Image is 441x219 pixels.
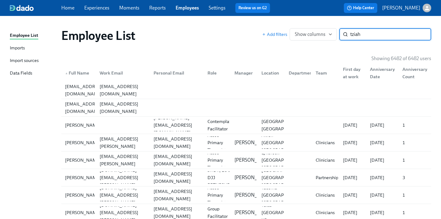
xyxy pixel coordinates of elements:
button: Add filters [262,31,287,37]
div: [GEOGRAPHIC_DATA] [GEOGRAPHIC_DATA] [GEOGRAPHIC_DATA] [259,167,309,189]
div: [DATE] [340,139,365,146]
div: [DATE] [367,174,397,181]
a: Moments [119,5,139,11]
div: Assoc Primary Therapist [205,184,230,206]
div: Assoc Primary Therapist [205,132,230,154]
div: [PERSON_NAME][PERSON_NAME][DOMAIN_NAME][EMAIL_ADDRESS][PERSON_NAME][DOMAIN_NAME][EMAIL_ADDRESS][D... [61,186,431,204]
div: Partnerships [313,174,343,181]
div: 1 [400,121,430,129]
div: [PERSON_NAME] [63,121,103,129]
div: Imports [10,44,25,52]
div: Manager [230,67,257,79]
img: dado [10,5,34,11]
div: Department [284,67,311,79]
span: Show columns [295,31,332,37]
div: [DATE] [340,174,365,181]
div: Assoc Primary Therapist [205,149,230,171]
p: [PERSON_NAME] [382,5,420,11]
div: [PERSON_NAME][PERSON_NAME][EMAIL_ADDRESS][DOMAIN_NAME]Contemplative Facilitator[GEOGRAPHIC_DATA],... [61,117,431,134]
div: [EMAIL_ADDRESS][DOMAIN_NAME][EMAIL_ADDRESS][DOMAIN_NAME] [61,99,431,116]
a: [PERSON_NAME][PERSON_NAME][EMAIL_ADDRESS][PERSON_NAME][DOMAIN_NAME][EMAIL_ADDRESS][DOMAIN_NAME]As... [61,152,431,169]
div: [DATE] [367,139,397,146]
div: Data Fields [10,70,32,77]
div: [PERSON_NAME] [63,174,103,181]
p: [PERSON_NAME] [234,157,272,163]
div: 1 [400,191,430,199]
div: [DATE] [367,121,397,129]
div: [PERSON_NAME][EMAIL_ADDRESS][PERSON_NAME][DOMAIN_NAME] [97,145,149,175]
a: Settings [209,5,226,11]
div: Employee List [10,32,38,40]
div: [PERSON_NAME][EMAIL_ADDRESS][DOMAIN_NAME] [151,114,203,136]
a: [PERSON_NAME][PERSON_NAME][EMAIL_ADDRESS][PERSON_NAME][DOMAIN_NAME][EMAIL_ADDRESS][DOMAIN_NAME]As... [61,134,431,152]
div: [PERSON_NAME][EMAIL_ADDRESS][PERSON_NAME][DOMAIN_NAME] [97,128,149,157]
div: [EMAIL_ADDRESS][DOMAIN_NAME] [63,100,106,115]
span: Help Center [347,5,374,11]
div: Clinicians [313,209,338,216]
div: [EMAIL_ADDRESS][DOMAIN_NAME] [151,170,203,185]
div: Role [203,67,230,79]
a: Employee List [10,32,56,40]
div: Clinicians [313,139,338,146]
p: [PERSON_NAME] [234,209,272,216]
div: Akron [GEOGRAPHIC_DATA] [GEOGRAPHIC_DATA] [259,132,309,154]
span: ▲ [65,72,68,75]
div: Location [257,67,283,79]
input: Search by name [350,28,431,40]
button: [PERSON_NAME] [382,4,431,12]
div: [EMAIL_ADDRESS][DOMAIN_NAME] [97,83,149,98]
div: [EMAIL_ADDRESS][DOMAIN_NAME] [63,83,106,98]
div: Work Email [97,69,149,77]
div: Anniversary Count [400,66,430,80]
div: [EMAIL_ADDRESS][DOMAIN_NAME] [151,188,203,202]
div: [DATE] [367,209,397,216]
div: Clinicians [313,156,338,164]
div: SR DR, Ed & DJJ PRTNRSHPS [205,167,234,189]
button: Help Center [344,3,377,13]
div: Location [259,69,283,77]
a: Imports [10,44,56,52]
div: Personal Email [151,69,203,77]
div: [DATE] [367,191,397,199]
div: [PERSON_NAME][PERSON_NAME][DOMAIN_NAME][EMAIL_ADDRESS][PERSON_NAME][DOMAIN_NAME][EMAIL_ADDRESS][D... [61,169,431,186]
div: Contemplative Facilitator [205,118,239,133]
div: Team [311,67,338,79]
p: [PERSON_NAME] [234,139,272,146]
div: Work Email [95,67,149,79]
div: Department [286,69,317,77]
a: [PERSON_NAME][PERSON_NAME][DOMAIN_NAME][EMAIL_ADDRESS][PERSON_NAME][DOMAIN_NAME][EMAIL_ADDRESS][D... [61,186,431,204]
div: Anniversary Date [367,66,397,80]
div: Import sources [10,57,39,65]
div: [PERSON_NAME] [63,191,103,199]
div: Anniversary Count [397,67,430,79]
div: Full Name [63,69,95,77]
div: [PERSON_NAME] [63,139,103,146]
div: [PERSON_NAME][DOMAIN_NAME][EMAIL_ADDRESS][PERSON_NAME][DOMAIN_NAME] [97,159,149,196]
a: [EMAIL_ADDRESS][DOMAIN_NAME][EMAIL_ADDRESS][DOMAIN_NAME] [61,82,431,99]
button: Review us on G2 [235,3,270,13]
div: Role [205,69,230,77]
a: Reports [149,5,166,11]
p: [PERSON_NAME] [234,192,272,198]
div: 1 [400,139,430,146]
a: dado [10,5,61,11]
div: [DATE] [340,191,365,199]
div: Anniversary Date [365,67,397,79]
div: [GEOGRAPHIC_DATA], [GEOGRAPHIC_DATA] [259,118,310,133]
div: 3 [400,174,430,181]
div: Team [313,69,338,77]
div: [EMAIL_ADDRESS][DOMAIN_NAME] [151,135,203,150]
a: Review us on G2 [238,5,267,11]
div: [PERSON_NAME][DOMAIN_NAME][EMAIL_ADDRESS][PERSON_NAME][DOMAIN_NAME] [97,177,149,213]
div: [PERSON_NAME] [63,156,103,164]
div: First day at work [338,67,365,79]
div: ▲Full Name [63,67,95,79]
a: Data Fields [10,70,56,77]
div: 1 [400,209,430,216]
div: First day at work [340,66,365,80]
p: Showing 6482 of 6482 users [371,55,431,62]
